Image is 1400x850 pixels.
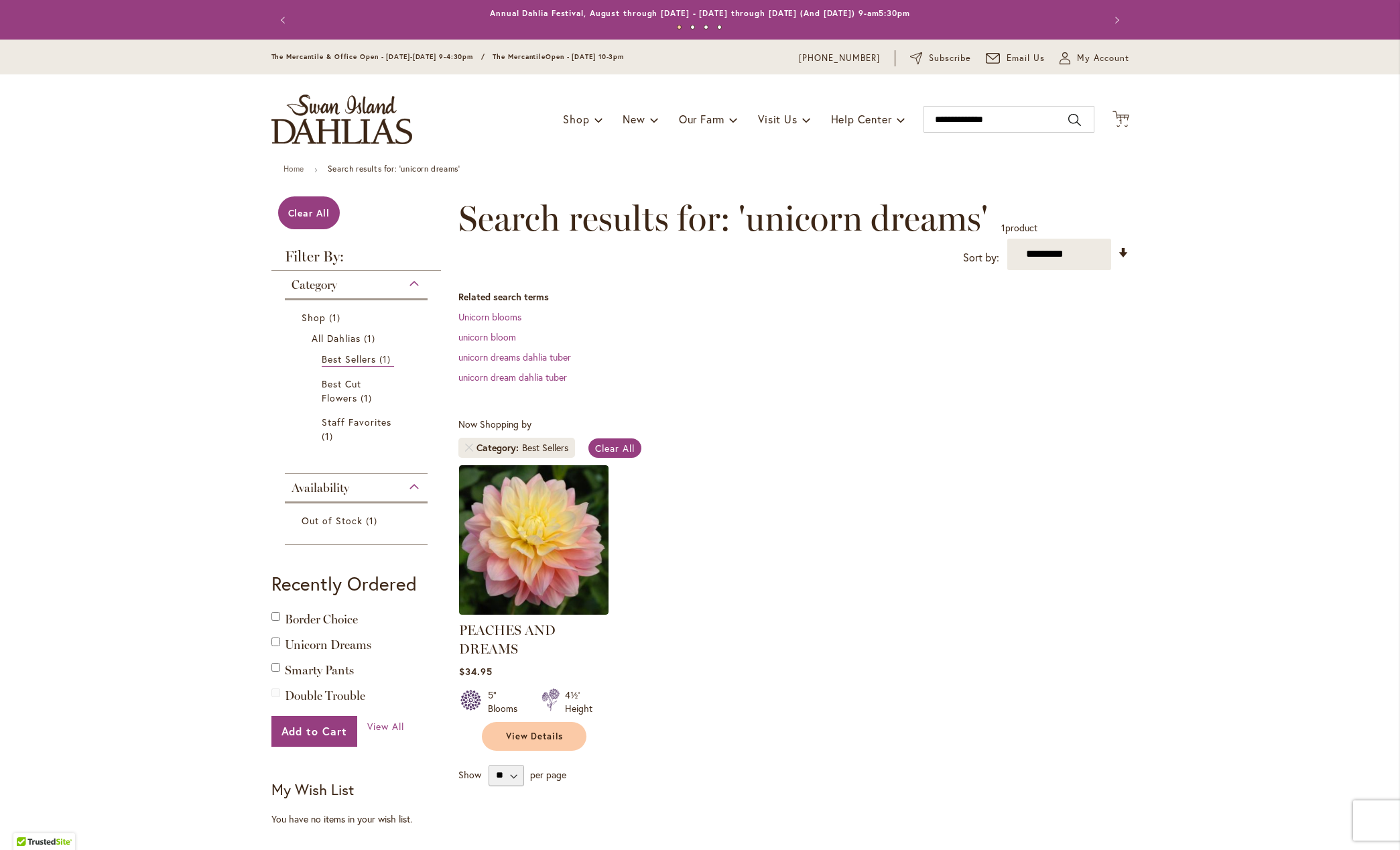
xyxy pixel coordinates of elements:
[271,716,358,747] button: Add to Cart
[283,164,304,174] a: Home
[530,768,566,780] span: per page
[292,278,337,292] span: Category
[458,418,531,430] span: Now Shopping by
[292,481,349,495] span: Availability
[476,441,522,454] span: Category
[322,377,395,405] a: Best Cut Flowers
[458,768,481,780] span: Show
[271,249,442,271] strong: Filter By:
[465,444,473,452] a: Remove Category Best Sellers
[758,112,797,126] span: Visit Us
[322,415,395,443] a: Staff Favorites
[690,25,695,29] button: 2 of 4
[367,720,404,733] span: View All
[322,352,395,367] a: Best Sellers
[366,513,381,528] span: 1
[302,310,415,324] a: Shop
[522,441,568,454] div: Best Sellers
[459,665,493,678] span: $34.95
[488,688,525,715] div: 5" Blooms
[459,605,609,617] a: PEACHES AND DREAMS
[285,688,365,703] a: Double Trouble
[799,52,880,65] a: [PHONE_NUMBER]
[704,25,708,29] button: 3 of 4
[312,332,361,345] span: All Dahlias
[459,465,609,615] img: PEACHES AND DREAMS
[1077,52,1129,65] span: My Account
[364,331,379,345] span: 1
[302,311,326,324] span: Shop
[10,802,48,840] iframe: Launch Accessibility Center
[1119,117,1123,126] span: 1
[285,663,354,678] a: Smarty Pants
[679,112,724,126] span: Our Farm
[677,25,682,29] button: 1 of 4
[278,196,340,229] a: Clear All
[482,722,586,751] a: View Details
[271,95,412,144] a: store logo
[285,637,371,652] a: Unicorn Dreams
[595,442,635,454] span: Clear All
[271,571,417,596] strong: Recently Ordered
[986,52,1045,65] a: Email Us
[367,720,404,733] a: View All
[271,7,298,34] button: Previous
[361,391,375,405] span: 1
[328,164,460,174] strong: Search results for: 'unicorn dreams'
[563,112,589,126] span: Shop
[322,429,336,443] span: 1
[271,52,546,61] span: The Mercantile & Office Open - [DATE]-[DATE] 9-4:30pm / The Mercantile
[458,198,988,239] span: Search results for: 'unicorn dreams'
[1060,52,1129,65] button: My Account
[459,622,556,657] a: PEACHES AND DREAMS
[458,310,521,323] a: Unicorn blooms
[506,731,564,742] span: View Details
[271,780,354,799] strong: My Wish List
[490,8,910,18] a: Annual Dahlia Festival, August through [DATE] - [DATE] through [DATE] (And [DATE]) 9-am5:30pm
[546,52,624,61] span: Open - [DATE] 10-3pm
[910,52,971,65] a: Subscribe
[458,290,1129,304] dt: Related search terms
[302,514,363,527] span: Out of Stock
[1102,7,1129,34] button: Next
[302,513,415,528] a: Out of Stock 1
[963,245,999,270] label: Sort by:
[379,352,394,366] span: 1
[717,25,722,29] button: 4 of 4
[623,112,645,126] span: New
[285,612,358,627] a: Border Choice
[588,438,641,458] a: Clear All
[1007,52,1045,65] span: Email Us
[288,206,330,219] span: Clear All
[322,353,377,365] span: Best Sellers
[565,688,592,715] div: 4½' Height
[929,52,971,65] span: Subscribe
[1001,217,1037,239] p: product
[458,351,571,363] a: unicorn dreams dahlia tuber
[281,724,348,738] span: Add to Cart
[1112,111,1129,129] button: 1
[271,812,450,826] div: You have no items in your wish list.
[322,377,361,404] span: Best Cut Flowers
[322,416,392,428] span: Staff Favorites
[1001,221,1005,234] span: 1
[458,330,516,343] a: unicorn bloom
[329,310,344,324] span: 1
[458,371,567,383] a: unicorn dream dahlia tuber
[312,331,405,345] a: All Dahlias
[831,112,892,126] span: Help Center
